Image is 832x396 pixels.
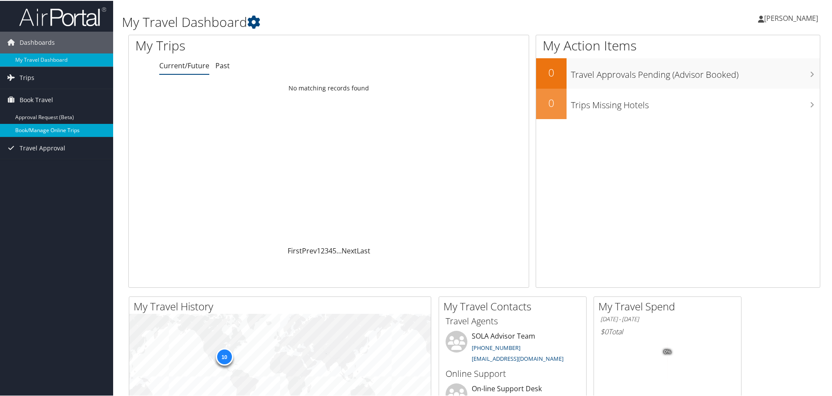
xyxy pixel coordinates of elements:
h2: 0 [536,95,567,110]
a: 4 [329,245,332,255]
a: Next [342,245,357,255]
h6: Total [601,326,735,336]
span: Dashboards [20,31,55,53]
a: [EMAIL_ADDRESS][DOMAIN_NAME] [472,354,564,362]
tspan: 0% [664,349,671,354]
a: 5 [332,245,336,255]
a: Prev [302,245,317,255]
h3: Trips Missing Hotels [571,94,820,110]
span: Book Travel [20,88,53,110]
a: [PERSON_NAME] [758,4,827,30]
h2: My Travel History [134,298,431,313]
a: First [288,245,302,255]
h2: 0 [536,64,567,79]
a: Last [357,245,370,255]
a: Current/Future [159,60,209,70]
a: 0Trips Missing Hotels [536,88,820,118]
li: SOLA Advisor Team [441,330,584,366]
span: … [336,245,342,255]
h3: Travel Approvals Pending (Advisor Booked) [571,63,820,80]
span: $0 [601,326,608,336]
img: airportal-logo.png [19,6,106,26]
span: Travel Approval [20,136,65,158]
td: No matching records found [129,80,529,95]
span: [PERSON_NAME] [764,13,818,22]
a: [PHONE_NUMBER] [472,343,520,351]
a: 3 [325,245,329,255]
div: 10 [215,347,233,365]
h1: My Action Items [536,36,820,54]
h1: My Trips [135,36,356,54]
a: 0Travel Approvals Pending (Advisor Booked) [536,57,820,88]
h1: My Travel Dashboard [122,12,592,30]
h2: My Travel Contacts [443,298,586,313]
a: 2 [321,245,325,255]
a: Past [215,60,230,70]
h2: My Travel Spend [598,298,741,313]
h3: Online Support [446,367,580,379]
span: Trips [20,66,34,88]
a: 1 [317,245,321,255]
h6: [DATE] - [DATE] [601,314,735,323]
h3: Travel Agents [446,314,580,326]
